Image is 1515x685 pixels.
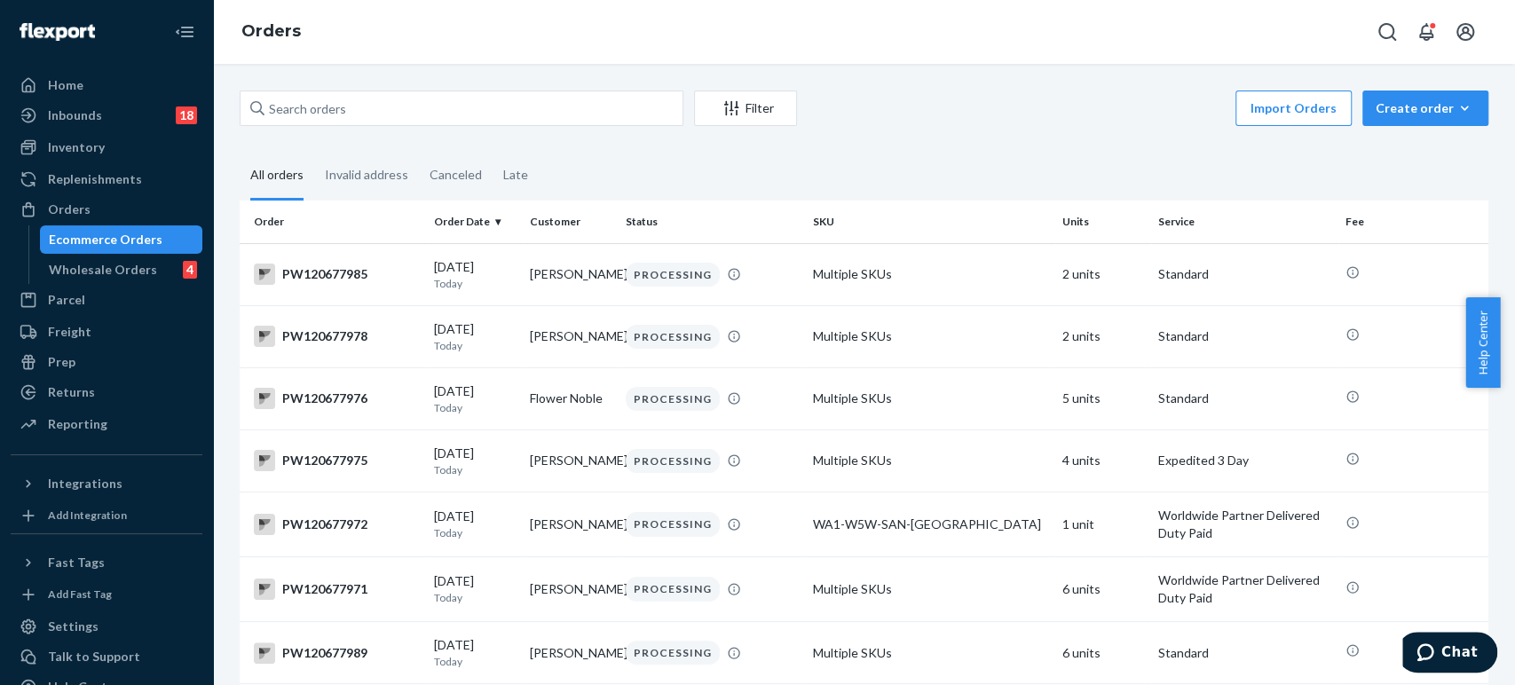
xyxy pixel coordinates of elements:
[40,256,203,284] a: Wholesale Orders4
[434,338,516,353] p: Today
[1158,507,1331,542] p: Worldwide Partner Delivered Duty Paid
[1338,201,1488,243] th: Fee
[48,201,91,218] div: Orders
[240,91,683,126] input: Search orders
[11,195,202,224] a: Orders
[434,382,516,415] div: [DATE]
[48,618,99,635] div: Settings
[434,636,516,669] div: [DATE]
[434,445,516,477] div: [DATE]
[11,101,202,130] a: Inbounds18
[1465,297,1500,388] span: Help Center
[254,514,420,535] div: PW120677972
[523,429,619,492] td: [PERSON_NAME]
[626,512,720,536] div: PROCESSING
[167,14,202,50] button: Close Navigation
[48,383,95,401] div: Returns
[806,243,1055,305] td: Multiple SKUs
[11,642,202,671] button: Talk to Support
[325,152,408,198] div: Invalid address
[1448,14,1483,50] button: Open account menu
[1055,305,1151,367] td: 2 units
[434,276,516,291] p: Today
[626,577,720,601] div: PROCESSING
[254,450,420,471] div: PW120677975
[48,353,75,371] div: Prep
[806,557,1055,622] td: Multiple SKUs
[11,378,202,406] a: Returns
[619,201,806,243] th: Status
[1369,14,1405,50] button: Open Search Box
[183,261,197,279] div: 4
[1158,390,1331,407] p: Standard
[434,320,516,353] div: [DATE]
[806,622,1055,684] td: Multiple SKUs
[48,323,91,341] div: Freight
[11,286,202,314] a: Parcel
[48,415,107,433] div: Reporting
[48,291,85,309] div: Parcel
[11,165,202,193] a: Replenishments
[434,508,516,540] div: [DATE]
[48,76,83,94] div: Home
[48,475,122,492] div: Integrations
[227,6,315,58] ol: breadcrumbs
[503,152,528,198] div: Late
[1055,201,1151,243] th: Units
[11,133,202,161] a: Inventory
[523,243,619,305] td: [PERSON_NAME]
[1158,265,1331,283] p: Standard
[1055,492,1151,557] td: 1 unit
[48,554,105,571] div: Fast Tags
[11,410,202,438] a: Reporting
[250,152,304,201] div: All orders
[523,492,619,557] td: [PERSON_NAME]
[48,170,142,188] div: Replenishments
[1055,243,1151,305] td: 2 units
[434,525,516,540] p: Today
[48,648,140,665] div: Talk to Support
[11,318,202,346] a: Freight
[434,654,516,669] p: Today
[254,326,420,347] div: PW120677978
[523,305,619,367] td: [PERSON_NAME]
[241,21,301,41] a: Orders
[626,325,720,349] div: PROCESSING
[1055,622,1151,684] td: 6 units
[11,71,202,99] a: Home
[254,579,420,600] div: PW120677971
[48,587,112,602] div: Add Fast Tag
[1158,644,1331,662] p: Standard
[1055,367,1151,429] td: 5 units
[11,584,202,605] a: Add Fast Tag
[240,201,427,243] th: Order
[20,23,95,41] img: Flexport logo
[254,264,420,285] div: PW120677985
[48,106,102,124] div: Inbounds
[434,400,516,415] p: Today
[48,508,127,523] div: Add Integration
[40,225,203,254] a: Ecommerce Orders
[1055,429,1151,492] td: 4 units
[11,348,202,376] a: Prep
[434,572,516,605] div: [DATE]
[11,469,202,498] button: Integrations
[523,557,619,622] td: [PERSON_NAME]
[254,642,420,664] div: PW120677989
[695,99,796,117] div: Filter
[1376,99,1475,117] div: Create order
[1235,91,1352,126] button: Import Orders
[626,449,720,473] div: PROCESSING
[806,305,1055,367] td: Multiple SKUs
[49,231,162,248] div: Ecommerce Orders
[11,548,202,577] button: Fast Tags
[1158,452,1331,469] p: Expedited 3 Day
[430,152,482,198] div: Canceled
[254,388,420,409] div: PW120677976
[1402,632,1497,676] iframe: Opens a widget where you can chat to one of our agents
[176,106,197,124] div: 18
[1362,91,1488,126] button: Create order
[813,516,1048,533] div: WA1-W5W-SAN-[GEOGRAPHIC_DATA]
[434,462,516,477] p: Today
